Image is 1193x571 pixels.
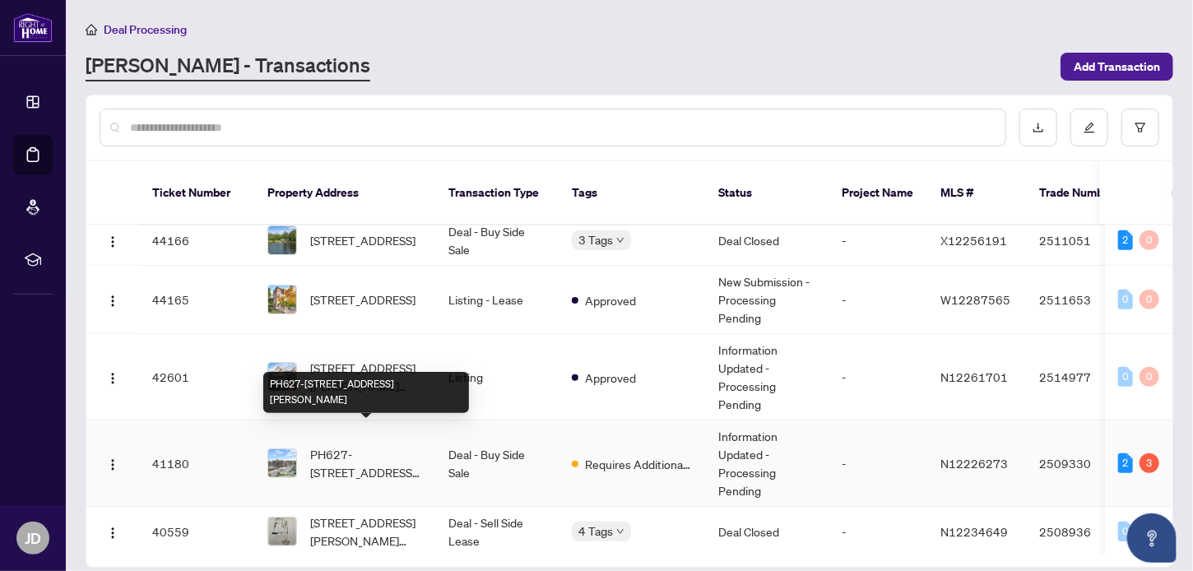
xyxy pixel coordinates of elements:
span: down [616,527,624,536]
td: 2514977 [1026,334,1141,420]
span: Deal Processing [104,22,187,37]
th: MLS # [927,161,1026,225]
button: Logo [100,518,126,545]
button: filter [1121,109,1159,146]
div: 0 [1140,367,1159,387]
td: 41180 [139,420,254,507]
button: edit [1070,109,1108,146]
div: 0 [1140,230,1159,250]
span: PH627-[STREET_ADDRESS][PERSON_NAME] [310,445,422,481]
button: Logo [100,450,126,476]
div: 0 [1118,367,1133,387]
span: Add Transaction [1074,53,1160,80]
div: 3 [1140,453,1159,473]
div: PH627-[STREET_ADDRESS][PERSON_NAME] [263,372,469,413]
span: edit [1084,122,1095,133]
th: Tags [559,161,705,225]
td: - [829,216,927,266]
td: 42601 [139,334,254,420]
td: - [829,334,927,420]
span: [STREET_ADDRESS] [310,290,415,309]
span: download [1033,122,1044,133]
td: Information Updated - Processing Pending [705,334,829,420]
td: Deal Closed [705,507,829,557]
img: thumbnail-img [268,285,296,313]
div: 0 [1140,290,1159,309]
td: New Submission - Processing Pending [705,266,829,334]
td: 2511051 [1026,216,1141,266]
button: Logo [100,227,126,253]
img: Logo [106,527,119,540]
span: down [616,236,624,244]
td: 40559 [139,507,254,557]
td: - [829,420,927,507]
span: filter [1135,122,1146,133]
th: Property Address [254,161,435,225]
td: Listing [435,334,559,420]
img: Logo [106,372,119,385]
div: 0 [1118,522,1133,541]
th: Status [705,161,829,225]
th: Trade Number [1026,161,1141,225]
img: thumbnail-img [268,449,296,477]
button: Logo [100,286,126,313]
td: 44166 [139,216,254,266]
td: 2511653 [1026,266,1141,334]
span: Requires Additional Docs [585,455,692,473]
span: X12256191 [940,233,1007,248]
button: Open asap [1127,513,1177,563]
span: home [86,24,97,35]
div: 2 [1118,453,1133,473]
span: N12234649 [940,524,1008,539]
img: Logo [106,295,119,308]
div: 0 [1118,290,1133,309]
img: Logo [106,458,119,471]
td: - [829,507,927,557]
span: W12287565 [940,292,1010,307]
a: [PERSON_NAME] - Transactions [86,52,370,81]
td: Deal - Buy Side Sale [435,420,559,507]
td: Information Updated - Processing Pending [705,420,829,507]
span: 3 Tags [578,230,613,249]
span: Approved [585,369,636,387]
div: 2 [1118,230,1133,250]
span: Approved [585,291,636,309]
button: Add Transaction [1061,53,1173,81]
span: JD [25,527,41,550]
td: Listing - Lease [435,266,559,334]
th: Transaction Type [435,161,559,225]
button: Logo [100,364,126,390]
td: 2509330 [1026,420,1141,507]
th: Project Name [829,161,927,225]
span: [STREET_ADDRESS] [310,231,415,249]
span: N12226273 [940,456,1008,471]
img: logo [13,12,53,43]
span: [STREET_ADDRESS][PERSON_NAME][PERSON_NAME] [310,513,422,550]
span: 4 Tags [578,522,613,541]
img: thumbnail-img [268,363,296,391]
span: [STREET_ADDRESS][PERSON_NAME][PERSON_NAME] [310,359,422,395]
img: Logo [106,235,119,248]
td: Deal - Sell Side Lease [435,507,559,557]
td: 2508936 [1026,507,1141,557]
button: download [1019,109,1057,146]
td: Deal - Buy Side Sale [435,216,559,266]
img: thumbnail-img [268,226,296,254]
th: Ticket Number [139,161,254,225]
img: thumbnail-img [268,518,296,545]
span: N12261701 [940,369,1008,384]
td: Deal Closed [705,216,829,266]
td: 44165 [139,266,254,334]
td: - [829,266,927,334]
